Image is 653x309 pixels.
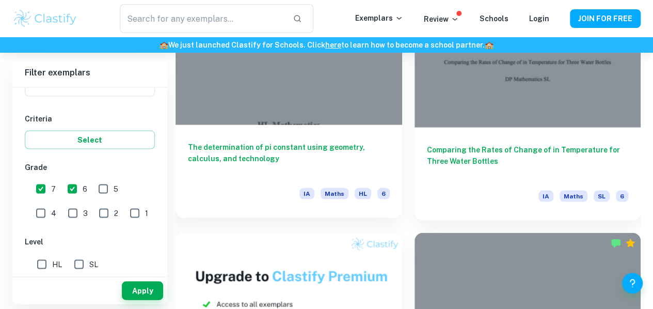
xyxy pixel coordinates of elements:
span: Maths [560,190,587,202]
span: 6 [377,188,390,199]
span: 5 [114,183,118,194]
h6: We just launched Clastify for Schools. Click to learn how to become a school partner. [2,39,651,51]
a: Schools [480,14,508,23]
span: 4 [51,207,56,219]
h6: Filter exemplars [12,58,167,87]
button: Select [25,130,155,149]
h6: Grade [25,161,155,173]
button: Apply [122,281,163,300]
img: Clastify logo [12,8,78,29]
span: IA [299,188,314,199]
h6: Criteria [25,113,155,124]
a: Login [529,14,549,23]
span: 6 [83,183,87,194]
span: Maths [321,188,348,199]
input: Search for any exemplars... [120,4,285,33]
span: 3 [83,207,88,219]
button: Help and Feedback [622,273,643,293]
span: 7 [51,183,56,194]
span: 1 [145,207,148,219]
span: 6 [616,190,628,202]
h6: Level [25,236,155,247]
p: Exemplars [355,12,403,24]
img: Marked [611,238,621,248]
span: 🏫 [485,41,493,49]
h6: Comparing the Rates of Change of in Temperature for Three Water Bottles [427,144,629,178]
span: 🏫 [160,41,168,49]
span: HL [52,258,62,270]
span: SL [594,190,610,202]
p: Review [424,13,459,25]
span: HL [355,188,371,199]
div: Premium [625,238,635,248]
span: IA [538,190,553,202]
a: here [325,41,341,49]
h6: The determination of pi constant using geometry, calculus, and technology [188,141,390,175]
span: 2 [114,207,118,219]
button: JOIN FOR FREE [570,9,641,28]
span: SL [89,258,98,270]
